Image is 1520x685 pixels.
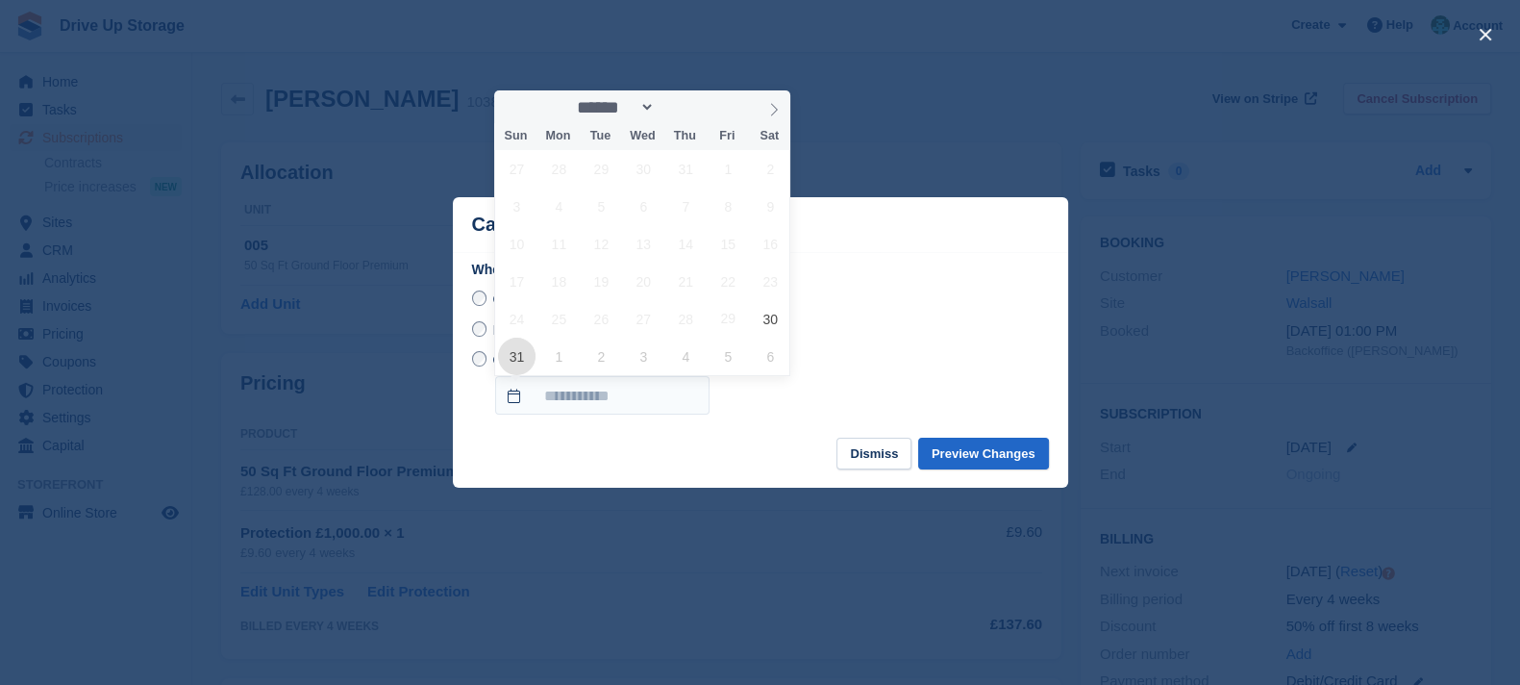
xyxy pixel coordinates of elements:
[667,188,705,225] span: August 7, 2025
[655,97,715,117] input: Year
[667,150,705,188] span: July 31, 2025
[495,376,710,415] input: On a custom date
[498,188,536,225] span: August 3, 2025
[710,300,747,338] span: August 29, 2025
[621,130,663,142] span: Wed
[498,263,536,300] span: August 17, 2025
[540,150,578,188] span: July 28, 2025
[752,225,789,263] span: August 16, 2025
[710,263,747,300] span: August 22, 2025
[752,338,789,375] span: September 6, 2025
[625,300,662,338] span: August 27, 2025
[472,291,487,306] input: Cancel at end of term - [DATE]
[492,322,564,338] span: Immediately
[583,300,620,338] span: August 26, 2025
[583,225,620,263] span: August 12, 2025
[918,438,1049,469] button: Preview Changes
[472,351,487,367] input: On a custom date
[752,300,789,338] span: August 30, 2025
[583,150,620,188] span: July 29, 2025
[625,188,662,225] span: August 6, 2025
[710,338,747,375] span: September 5, 2025
[667,225,705,263] span: August 14, 2025
[667,300,705,338] span: August 28, 2025
[540,225,578,263] span: August 11, 2025
[540,188,578,225] span: August 4, 2025
[498,300,536,338] span: August 24, 2025
[570,97,655,117] select: Month
[540,338,578,375] span: September 1, 2025
[667,263,705,300] span: August 21, 2025
[540,263,578,300] span: August 18, 2025
[752,150,789,188] span: August 2, 2025
[625,150,662,188] span: July 30, 2025
[667,338,705,375] span: September 4, 2025
[625,225,662,263] span: August 13, 2025
[710,225,747,263] span: August 15, 2025
[498,338,536,375] span: August 31, 2025
[706,130,748,142] span: Fri
[472,214,658,236] p: Cancel Subscription
[498,225,536,263] span: August 10, 2025
[710,150,747,188] span: August 1, 2025
[752,263,789,300] span: August 23, 2025
[492,292,675,307] span: Cancel at end of term - [DATE]
[579,130,621,142] span: Tue
[492,352,599,368] span: On a custom date
[836,438,911,469] button: Dismiss
[583,338,620,375] span: September 2, 2025
[752,188,789,225] span: August 9, 2025
[498,150,536,188] span: July 27, 2025
[472,260,1049,280] label: When do you want to cancel the subscription?
[625,263,662,300] span: August 20, 2025
[663,130,706,142] span: Thu
[1470,19,1501,50] button: close
[494,130,536,142] span: Sun
[748,130,790,142] span: Sat
[625,338,662,375] span: September 3, 2025
[710,188,747,225] span: August 8, 2025
[472,321,487,337] input: Immediately
[583,263,620,300] span: August 19, 2025
[540,300,578,338] span: August 25, 2025
[583,188,620,225] span: August 5, 2025
[536,130,579,142] span: Mon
